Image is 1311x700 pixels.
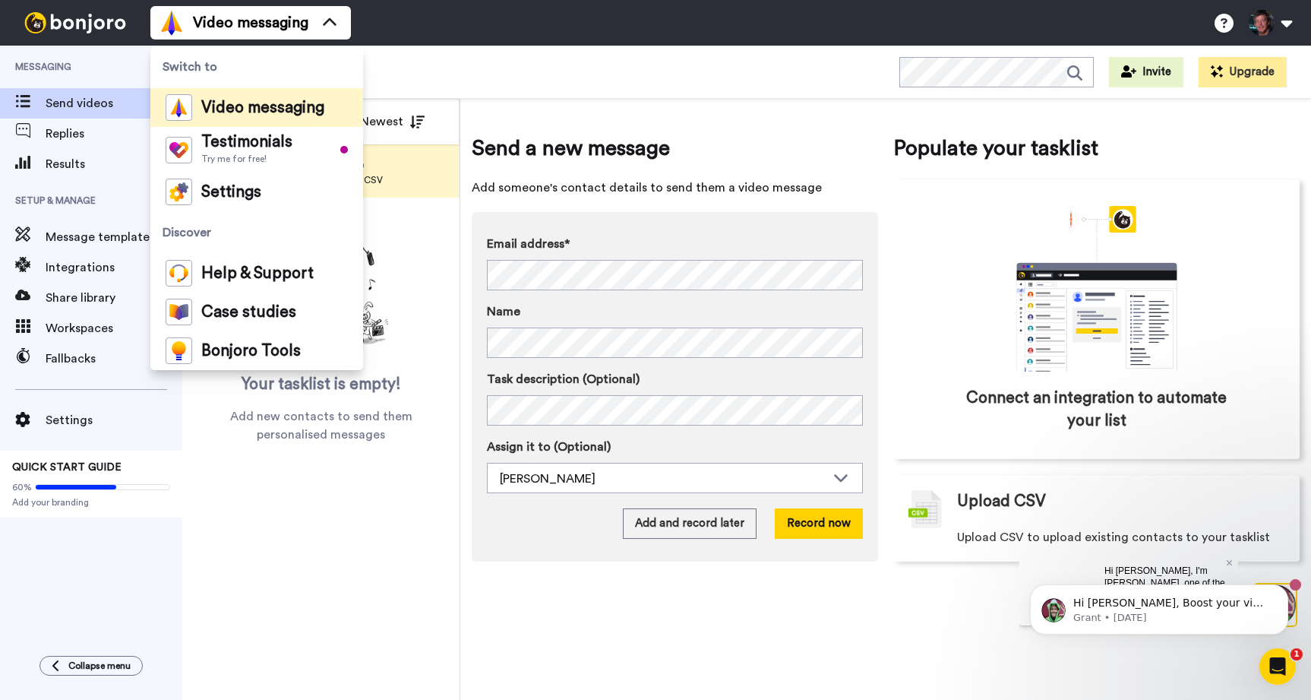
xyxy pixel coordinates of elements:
[201,266,314,281] span: Help & Support
[46,411,182,429] span: Settings
[2,3,43,44] img: 3183ab3e-59ed-45f6-af1c-10226f767056-1659068401.jpg
[908,490,942,528] img: csv-grey.png
[46,258,182,277] span: Integrations
[242,373,401,396] span: Your tasklist is empty!
[958,387,1235,432] span: Connect an integration to automate your list
[46,319,182,337] span: Workspaces
[150,173,363,211] a: Settings
[1290,648,1303,660] span: 1
[201,185,261,200] span: Settings
[201,135,292,150] span: Testimonials
[500,470,826,488] div: [PERSON_NAME]
[150,211,363,254] span: Discover
[487,370,863,388] label: Task description (Optional)
[349,106,436,137] button: Newest
[957,528,1270,546] span: Upload CSV to upload existing contacts to your tasklist
[166,179,192,205] img: settings-colored.svg
[46,94,182,112] span: Send videos
[166,94,192,121] img: vm-color.svg
[150,88,363,127] a: Video messaging
[46,125,182,143] span: Replies
[12,462,122,473] span: QUICK START GUIDE
[472,179,878,197] span: Add someone's contact details to send them a video message
[166,299,192,325] img: case-study-colored.svg
[46,228,153,246] span: Message template
[201,344,301,359] span: Bonjoro Tools
[201,100,324,116] span: Video messaging
[46,289,182,307] span: Share library
[487,438,863,456] label: Assign it to (Optional)
[150,46,363,88] span: Switch to
[487,302,520,321] span: Name
[150,254,363,293] a: Help & Support
[150,293,363,331] a: Case studies
[46,155,182,173] span: Results
[1199,57,1287,87] button: Upgrade
[85,13,206,145] span: Hi [PERSON_NAME], I'm [PERSON_NAME], one of the co-founders saw you signed up & wanted to say hi....
[983,206,1211,372] div: animation
[18,12,132,33] img: bj-logo-header-white.svg
[775,508,863,539] button: Record now
[160,11,184,35] img: vm-color.svg
[193,12,308,33] span: Video messaging
[39,656,143,676] button: Collapse menu
[49,49,67,67] img: mute-white.svg
[205,407,437,444] span: Add new contacts to send them personalised messages
[12,481,32,493] span: 60%
[166,260,192,287] img: help-and-support-colored.svg
[1259,648,1296,685] iframe: Intercom live chat
[623,508,757,539] button: Add and record later
[957,490,1046,513] span: Upload CSV
[166,137,192,163] img: tm-color.svg
[166,337,192,364] img: bj-tools-colored.svg
[12,496,170,508] span: Add your branding
[472,133,878,163] span: Send a new message
[150,331,363,370] a: Bonjoro Tools
[893,133,1300,163] span: Populate your tasklist
[201,305,296,320] span: Case studies
[1109,57,1183,87] button: Invite
[150,127,363,173] a: TestimonialsTry me for free!
[46,350,182,368] span: Fallbacks
[68,660,131,672] span: Collapse menu
[487,235,863,253] label: Email address*
[201,153,292,165] span: Try me for free!
[1007,553,1311,659] iframe: Intercom notifications message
